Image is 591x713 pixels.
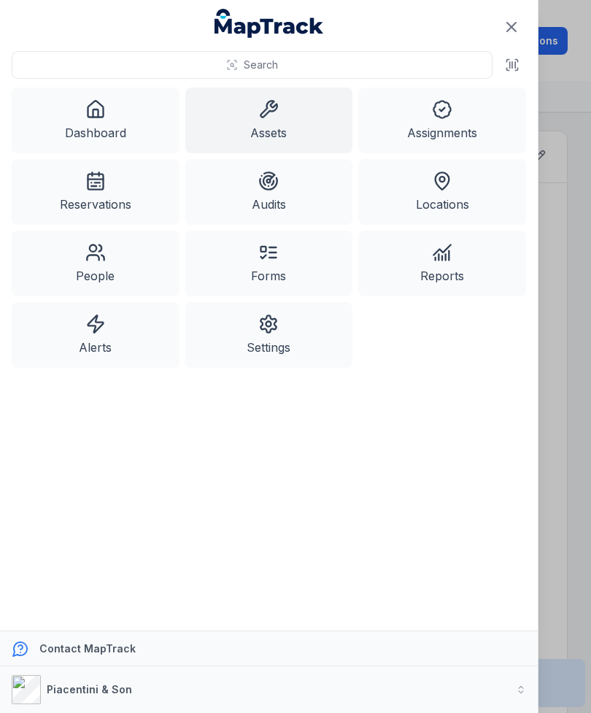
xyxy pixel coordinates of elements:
[12,51,492,79] button: Search
[358,88,526,153] a: Assignments
[215,9,324,38] a: MapTrack
[185,88,353,153] a: Assets
[244,58,278,72] span: Search
[12,88,179,153] a: Dashboard
[47,683,132,695] strong: Piacentini & Son
[12,302,179,368] a: Alerts
[12,159,179,225] a: Reservations
[12,231,179,296] a: People
[358,231,526,296] a: Reports
[358,159,526,225] a: Locations
[185,231,353,296] a: Forms
[496,12,527,42] button: Close navigation
[185,159,353,225] a: Audits
[185,302,353,368] a: Settings
[39,642,136,655] strong: Contact MapTrack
